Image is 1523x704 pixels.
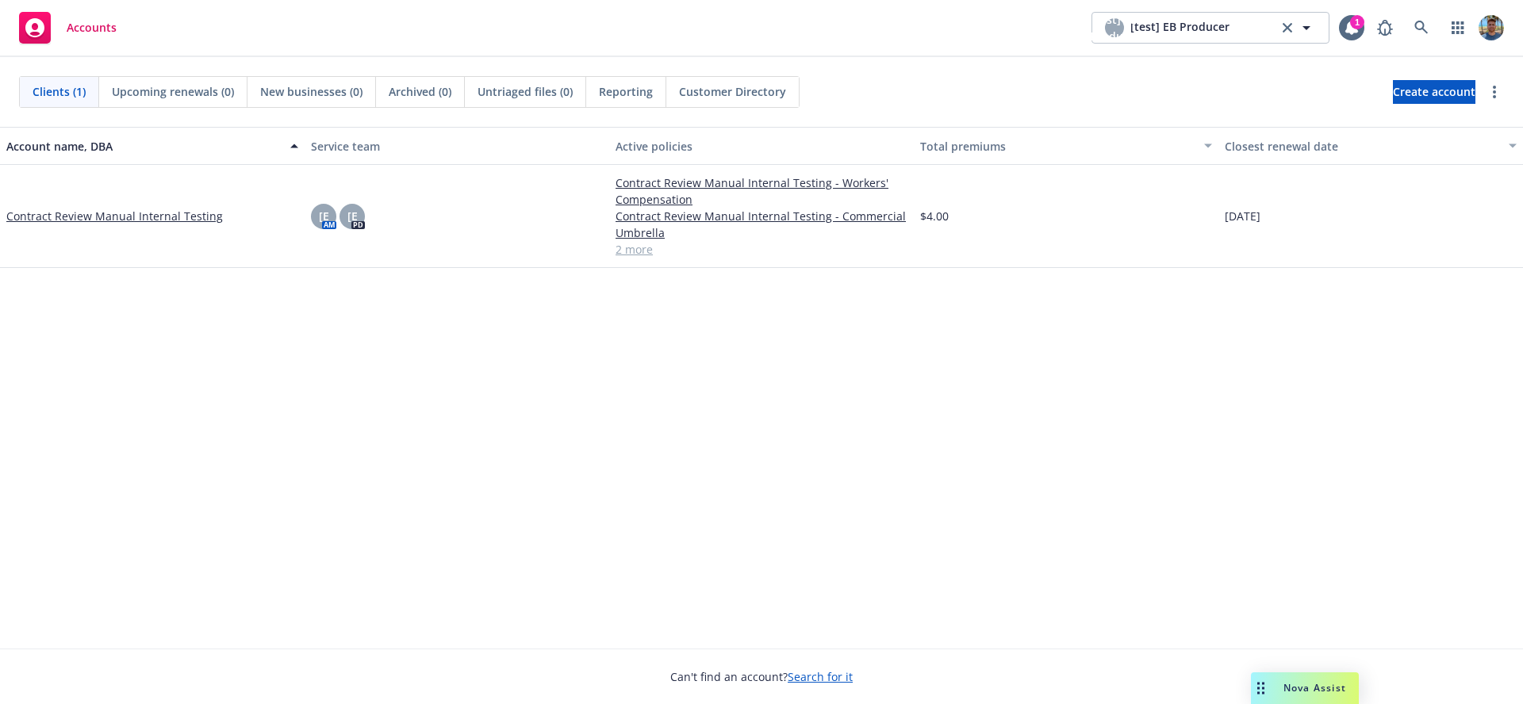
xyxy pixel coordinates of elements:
[920,208,949,224] span: $4.00
[1393,80,1475,104] a: Create account
[389,83,451,100] span: Archived (0)
[1369,12,1401,44] a: Report a Bug
[67,21,117,34] span: Accounts
[914,127,1218,165] button: Total premiums
[920,138,1195,155] div: Total premiums
[319,208,329,224] span: [E
[616,174,907,208] a: Contract Review Manual Internal Testing - Workers' Compensation
[1485,82,1504,101] a: more
[1406,12,1437,44] a: Search
[616,138,907,155] div: Active policies
[788,669,853,684] a: Search for it
[599,83,653,100] span: Reporting
[1090,11,1140,44] span: [test] EB Producer
[679,83,786,100] span: Customer Directory
[1350,15,1364,29] div: 1
[1251,672,1359,704] button: Nova Assist
[33,83,86,100] span: Clients (1)
[616,241,907,258] a: 2 more
[1218,127,1523,165] button: Closest renewal date
[311,138,603,155] div: Service team
[112,83,234,100] span: Upcoming renewals (0)
[260,83,363,100] span: New businesses (0)
[1283,681,1346,694] span: Nova Assist
[1278,18,1297,37] a: clear selection
[6,208,223,224] a: Contract Review Manual Internal Testing
[1479,15,1504,40] img: photo
[1091,12,1329,44] button: [test] EB Producer[test] EB Producerclear selection
[1393,77,1475,107] span: Create account
[13,6,123,50] a: Accounts
[305,127,609,165] button: Service team
[1251,672,1271,704] div: Drag to move
[1225,208,1260,224] span: [DATE]
[6,138,281,155] div: Account name, DBA
[670,668,853,685] span: Can't find an account?
[609,127,914,165] button: Active policies
[616,208,907,241] a: Contract Review Manual Internal Testing - Commercial Umbrella
[347,208,358,224] span: [E
[1442,12,1474,44] a: Switch app
[478,83,573,100] span: Untriaged files (0)
[1225,138,1499,155] div: Closest renewal date
[1130,18,1230,37] span: [test] EB Producer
